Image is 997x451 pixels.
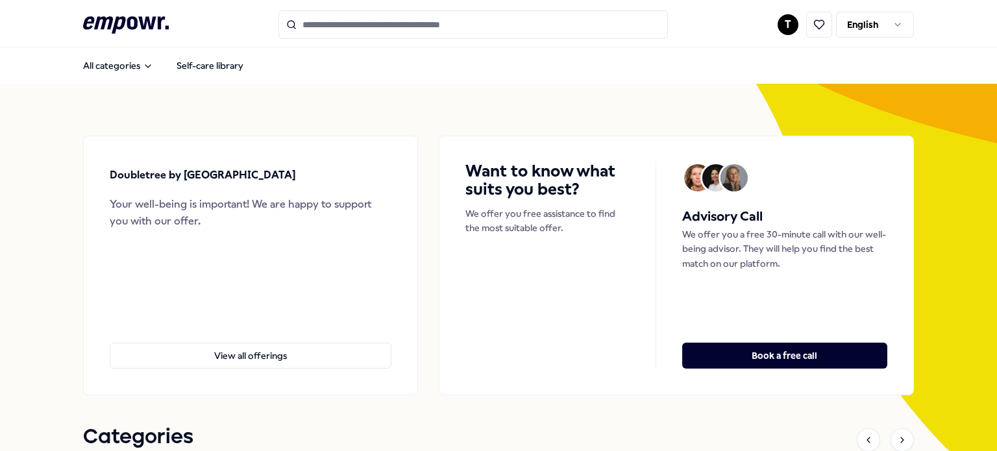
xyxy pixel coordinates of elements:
[465,206,630,236] p: We offer you free assistance to find the most suitable offer.
[682,343,887,369] button: Book a free call
[684,164,711,191] img: Avatar
[73,53,254,79] nav: Main
[702,164,730,191] img: Avatar
[278,10,668,39] input: Search for products, categories or subcategories
[110,322,391,369] a: View all offerings
[110,196,391,229] div: Your well-being is important! We are happy to support you with our offer.
[720,164,748,191] img: Avatar
[110,343,391,369] button: View all offerings
[465,162,630,199] h4: Want to know what suits you best?
[682,227,887,271] p: We offer you a free 30-minute call with our well-being advisor. They will help you find the best ...
[73,53,164,79] button: All categories
[166,53,254,79] a: Self-care library
[682,206,887,227] h5: Advisory Call
[110,167,296,184] p: Doubletree by [GEOGRAPHIC_DATA]
[778,14,798,35] button: T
